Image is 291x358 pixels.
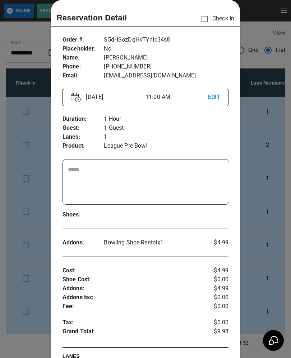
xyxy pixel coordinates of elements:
p: $0.00 [201,318,228,327]
img: Vector [71,93,81,102]
p: Check In [197,11,234,27]
p: Bowling Shoe Rental x 1 [104,238,201,247]
p: $9.98 [201,327,228,338]
p: $0.00 [201,275,228,284]
p: [DATE] [83,93,145,101]
p: Duration : [63,115,104,124]
p: Guest : [63,124,104,133]
p: Shoe Cost : [63,275,201,284]
p: 11:00 AM [145,93,208,101]
p: Order # : [63,35,104,44]
p: Tax : [63,318,201,327]
p: $0.00 [201,302,228,311]
p: Addons tax : [63,293,201,302]
p: [PERSON_NAME] [104,53,228,62]
p: [PHONE_NUMBER] [104,62,228,71]
p: [EMAIL_ADDRESS][DOMAIN_NAME] [104,71,228,80]
p: Reservation Detail [57,12,127,24]
p: Product : [63,142,104,151]
p: 1 Hour [104,115,228,124]
p: S5dHSozDqHkTYnIc34s8 [104,35,228,44]
p: Cost : [63,266,201,275]
p: No [104,44,228,53]
p: Placeholder : [63,44,104,53]
p: 1 Guest [104,124,228,133]
p: League Pre Bowl [104,142,228,151]
p: Shoes : [63,210,104,219]
p: $4.99 [201,266,228,275]
p: Grand Total : [63,327,201,338]
p: Lanes : [63,133,104,142]
p: Email : [63,71,104,80]
p: Addons : [63,238,104,247]
p: Phone : [63,62,104,71]
p: Fee : [63,302,201,311]
p: Name : [63,53,104,62]
p: 1 [104,133,228,142]
p: EDIT [208,93,221,102]
p: $0.00 [201,293,228,302]
p: $4.99 [201,238,228,247]
p: Addons : [63,284,201,293]
p: $4.99 [201,284,228,293]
